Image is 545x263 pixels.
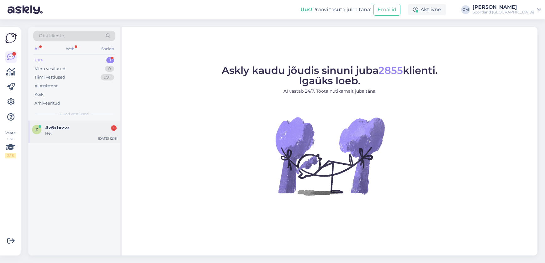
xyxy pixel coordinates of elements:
p: AI vastab 24/7. Tööta nutikamalt juba täna. [222,88,438,95]
div: 2 / 3 [5,153,16,158]
div: Web [65,45,76,53]
div: 1 [106,57,114,63]
span: #z6xbrzvz [45,125,70,131]
b: Uus! [300,7,312,13]
span: z [35,127,38,132]
div: [DATE] 12:16 [98,136,117,141]
div: 1 [111,125,117,131]
div: Uus [34,57,43,63]
div: 0 [105,66,114,72]
div: AI Assistent [34,83,58,89]
button: Emailid [373,4,400,16]
div: Proovi tasuta juba täna: [300,6,371,13]
div: 99+ [101,74,114,80]
div: Kõik [34,91,44,98]
div: All [33,45,40,53]
img: Askly Logo [5,32,17,44]
span: 2855 [379,64,403,76]
span: Uued vestlused [60,111,89,117]
span: Askly kaudu jõudis sinuni juba klienti. Igaüks loeb. [222,64,438,87]
div: Socials [100,45,115,53]
div: Aktiivne [408,4,446,15]
img: No Chat active [273,100,386,212]
div: Tiimi vestlused [34,74,65,80]
div: Arhiveeritud [34,100,60,106]
div: Sportland [GEOGRAPHIC_DATA] [473,10,534,15]
a: [PERSON_NAME]Sportland [GEOGRAPHIC_DATA] [473,5,541,15]
div: CM [461,5,470,14]
div: Hei. [45,131,117,136]
div: [PERSON_NAME] [473,5,534,10]
span: Otsi kliente [39,33,64,39]
div: Minu vestlused [34,66,66,72]
div: Vaata siia [5,130,16,158]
